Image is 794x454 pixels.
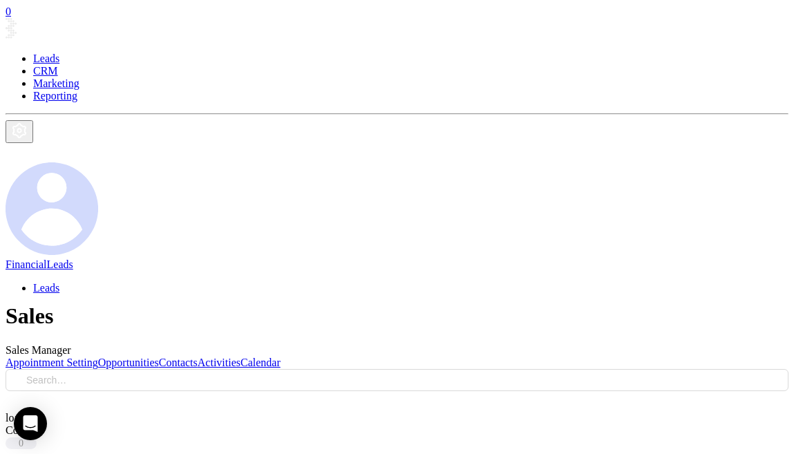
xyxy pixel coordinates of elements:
[11,122,28,139] img: iconSetting
[6,18,144,39] img: logo
[33,53,59,64] a: Leads
[12,143,29,160] img: iconNotification
[198,357,240,368] a: Activities
[6,258,47,270] a: Financial
[33,90,77,102] a: Reporting
[240,357,281,368] a: Calendar
[14,407,47,440] div: Open Intercom Messenger
[159,357,198,368] a: Contacts
[14,375,23,385] span: search
[26,372,780,388] input: Search…
[98,357,159,368] a: Opportunities
[33,77,79,89] a: Marketing
[47,258,73,270] a: Leads
[33,282,59,294] a: Leads
[6,424,788,437] div: Contacts
[6,6,11,17] a: 0
[6,437,37,449] span: 0
[6,303,788,329] h1: Sales
[6,412,788,424] div: loading
[6,162,98,256] img: user
[33,65,58,77] a: CRM
[6,344,71,356] span: Sales Manager
[6,357,98,368] a: Appointment Setting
